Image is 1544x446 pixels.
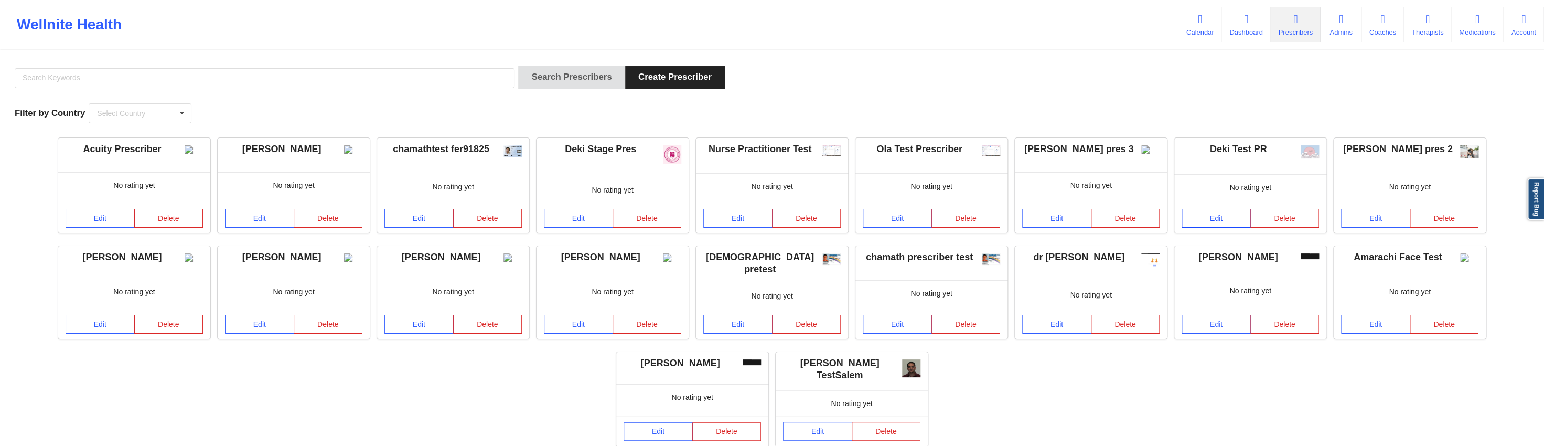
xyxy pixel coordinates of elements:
[503,145,522,157] img: 15941839-7cd4-4723-a864-4af706294283_uk-id-card-for-over-18s-2025.png
[1182,143,1319,155] div: Deki Test PR
[1141,145,1160,154] img: Image%2Fplaceholer-image.png
[1410,209,1479,228] button: Delete
[66,315,135,334] a: Edit
[1022,209,1091,228] a: Edit
[863,209,932,228] a: Edit
[1182,209,1251,228] a: Edit
[15,68,514,88] input: Search Keywords
[544,143,681,155] div: Deki Stage Pres
[625,66,725,89] button: Create Prescriber
[1022,143,1160,155] div: [PERSON_NAME] pres 3
[66,251,203,263] div: [PERSON_NAME]
[1527,178,1544,220] a: Report Bug
[1174,278,1326,309] div: No rating yet
[663,145,681,164] img: 2404efce-dd9d-4356-848e-ac82120d066a_slack_1.jpg
[1091,315,1160,334] button: Delete
[503,253,522,262] img: Image%2Fplaceholer-image.png
[982,145,1000,156] img: 4265c1fc-c331-4b25-b28f-c9a6e9dc53aa_Screenshot_(1).png
[663,253,681,262] img: Image%2Fplaceholer-image.png
[982,253,1000,265] img: 0df64e49-7a3f-4fee-b32d-508af4644f73_mclovin_id(1).jpg
[1301,253,1319,259] img: a0b2eff5-717c-4e63-9310-0c9d343b786c_Group_229.png
[344,145,362,154] img: Image%2Fplaceholer-image.png
[537,177,689,203] div: No rating yet
[863,251,1000,263] div: chamath prescriber test
[1022,315,1091,334] a: Edit
[537,279,689,309] div: No rating yet
[692,422,762,441] button: Delete
[1334,174,1486,203] div: No rating yet
[384,143,522,155] div: chamathtest fer91825
[696,283,848,309] div: No rating yet
[613,315,682,334] button: Delete
[1250,315,1320,334] button: Delete
[1404,7,1451,42] a: Therapists
[1182,251,1319,263] div: [PERSON_NAME]
[66,209,135,228] a: Edit
[1341,251,1478,263] div: Amarachi Face Test
[1141,253,1160,268] img: 5d3149fb-6dcb-49ff-ade8-c181432ea0fd_image_(10).png
[1503,7,1544,42] a: Account
[783,357,920,381] div: [PERSON_NAME] TestSalem
[931,315,1001,334] button: Delete
[855,173,1007,203] div: No rating yet
[225,143,362,155] div: [PERSON_NAME]
[453,315,522,334] button: Delete
[1301,145,1319,158] img: 939ea751-82f7-41bd-b57d-d2a3341418ec_39d83414971b4f70722b9d50b2dbfb4f.jpg
[624,357,761,369] div: [PERSON_NAME]
[1015,282,1167,309] div: No rating yet
[453,209,522,228] button: Delete
[1270,7,1320,42] a: Prescribers
[1460,145,1478,157] img: 3991ec8d-ae9c-4d46-bd50-fa694ddcc75f_pic1.jpeg
[822,253,841,265] img: 5a3dc292-309a-443e-ba13-e8f32ceebff5_mclovin_id(1).jpg
[294,209,363,228] button: Delete
[743,359,761,365] img: 958a721d-6173-47e1-877a-1515c60b88e4_Group_229.png
[1451,7,1503,42] a: Medications
[544,251,681,263] div: [PERSON_NAME]
[544,315,613,334] a: Edit
[1178,7,1221,42] a: Calendar
[384,209,454,228] a: Edit
[218,279,370,309] div: No rating yet
[703,251,841,275] div: [DEMOGRAPHIC_DATA] pretest
[902,359,920,377] img: db1dad2f-c905-496a-91f8-72af50290364_cac25faf-3c4d-4683-a9dd-d3192b5c79e2.jpeg
[772,209,841,228] button: Delete
[518,66,625,89] button: Search Prescribers
[1174,174,1326,203] div: No rating yet
[15,108,85,118] span: Filter by Country
[852,422,921,441] button: Delete
[225,315,294,334] a: Edit
[855,280,1007,309] div: No rating yet
[613,209,682,228] button: Delete
[863,143,1000,155] div: Ola Test Prescriber
[696,173,848,203] div: No rating yet
[384,315,454,334] a: Edit
[185,253,203,262] img: Image%2Fplaceholer-image.png
[1221,7,1270,42] a: Dashboard
[97,110,145,117] div: Select Country
[1361,7,1404,42] a: Coaches
[544,209,613,228] a: Edit
[1182,315,1251,334] a: Edit
[225,251,362,263] div: [PERSON_NAME]
[931,209,1001,228] button: Delete
[185,145,203,154] img: Image%2Fplaceholer-image.png
[1410,315,1479,334] button: Delete
[1460,253,1478,262] img: Image%2Fplaceholer-image.png
[703,315,773,334] a: Edit
[218,172,370,203] div: No rating yet
[822,145,841,156] img: 89780d0a-cfa4-409a-93a9-ffcd872b6121_Screenshot_(1).png
[772,315,841,334] button: Delete
[1341,315,1410,334] a: Edit
[863,315,932,334] a: Edit
[58,279,210,309] div: No rating yet
[624,422,693,441] a: Edit
[134,209,203,228] button: Delete
[783,422,852,441] a: Edit
[58,172,210,203] div: No rating yet
[377,174,529,203] div: No rating yet
[1091,209,1160,228] button: Delete
[776,390,928,416] div: No rating yet
[616,384,768,416] div: No rating yet
[384,251,522,263] div: [PERSON_NAME]
[294,315,363,334] button: Delete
